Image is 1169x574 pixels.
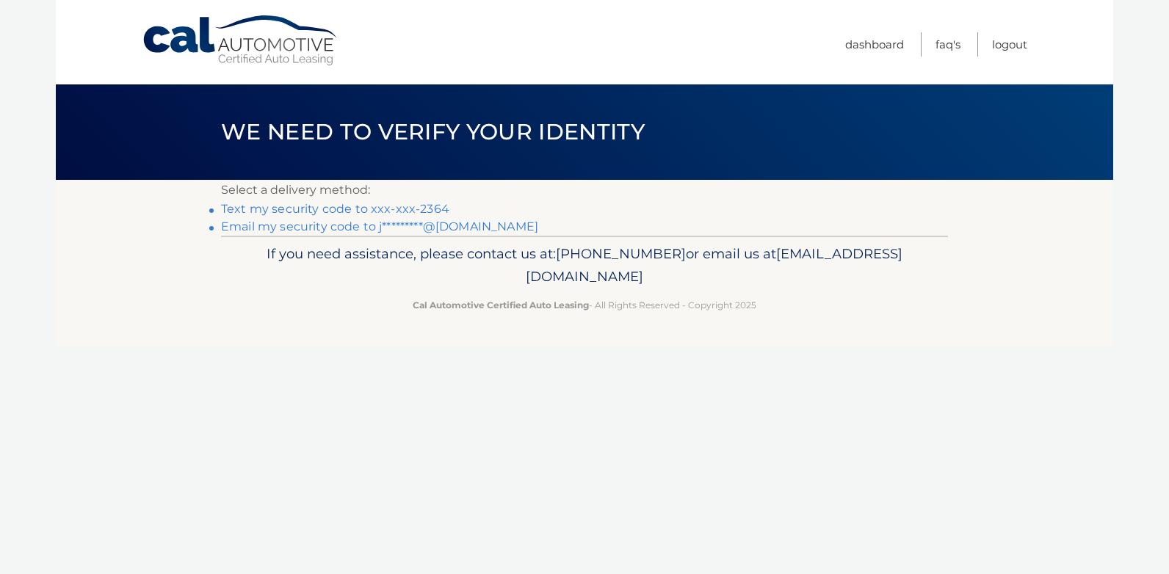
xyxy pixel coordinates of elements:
a: Logout [992,32,1027,57]
a: Dashboard [845,32,904,57]
p: Select a delivery method: [221,180,948,200]
a: Text my security code to xxx-xxx-2364 [221,202,449,216]
a: Cal Automotive [142,15,340,67]
a: Email my security code to j*********@[DOMAIN_NAME] [221,219,538,233]
a: FAQ's [935,32,960,57]
span: We need to verify your identity [221,118,645,145]
strong: Cal Automotive Certified Auto Leasing [413,299,589,310]
p: If you need assistance, please contact us at: or email us at [231,242,938,289]
p: - All Rights Reserved - Copyright 2025 [231,297,938,313]
span: [PHONE_NUMBER] [556,245,686,262]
